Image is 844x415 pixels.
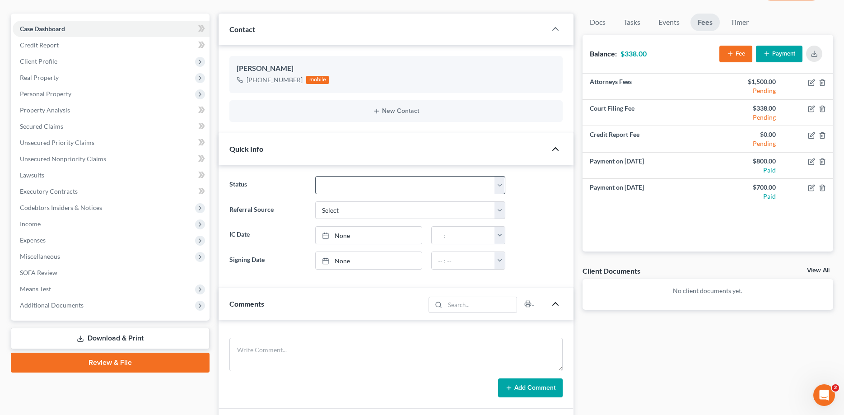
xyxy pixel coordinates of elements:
input: Search... [445,297,517,312]
span: Comments [229,299,264,308]
a: Credit Report [13,37,210,53]
td: Credit Report Fee [583,126,708,152]
a: Executory Contracts [13,183,210,200]
div: Paid [715,192,776,201]
span: SOFA Review [20,269,57,276]
div: $1,500.00 [715,77,776,86]
td: Attorneys Fees [583,74,708,100]
span: Personal Property [20,90,71,98]
a: Tasks [616,14,648,31]
div: mobile [306,76,329,84]
td: Payment on [DATE] [583,179,708,205]
div: $338.00 [715,104,776,113]
input: -- : -- [432,227,495,244]
iframe: Intercom live chat [813,384,835,406]
div: [PHONE_NUMBER] [247,75,303,84]
div: Pending [715,139,776,148]
span: Quick Info [229,145,263,153]
span: Lawsuits [20,171,44,179]
button: New Contact [237,107,555,115]
span: Real Property [20,74,59,81]
label: Signing Date [225,252,310,270]
a: Case Dashboard [13,21,210,37]
span: Means Test [20,285,51,293]
span: Codebtors Insiders & Notices [20,204,102,211]
a: Secured Claims [13,118,210,135]
input: -- : -- [432,252,495,269]
div: $800.00 [715,157,776,166]
div: $0.00 [715,130,776,139]
strong: Balance: [590,49,617,58]
span: Miscellaneous [20,252,60,260]
a: Lawsuits [13,167,210,183]
div: Paid [715,166,776,175]
span: 2 [832,384,839,392]
span: Unsecured Nonpriority Claims [20,155,106,163]
div: Pending [715,86,776,95]
a: SOFA Review [13,265,210,281]
a: Timer [723,14,756,31]
a: Review & File [11,353,210,373]
label: Status [225,176,310,194]
div: [PERSON_NAME] [237,63,555,74]
a: Docs [583,14,613,31]
div: Pending [715,113,776,122]
span: Unsecured Priority Claims [20,139,94,146]
a: Fees [690,14,720,31]
p: No client documents yet. [590,286,826,295]
span: Additional Documents [20,301,84,309]
td: Court Filing Fee [583,100,708,126]
span: Expenses [20,236,46,244]
span: Executory Contracts [20,187,78,195]
a: View All [807,267,830,274]
div: Client Documents [583,266,640,275]
span: Contact [229,25,255,33]
a: Unsecured Nonpriority Claims [13,151,210,167]
button: Fee [719,46,752,62]
span: Case Dashboard [20,25,65,33]
a: Property Analysis [13,102,210,118]
span: Income [20,220,41,228]
span: Property Analysis [20,106,70,114]
button: Add Comment [498,378,563,397]
a: Download & Print [11,328,210,349]
label: IC Date [225,226,310,244]
td: Payment on [DATE] [583,153,708,179]
span: Credit Report [20,41,59,49]
button: Payment [756,46,802,62]
strong: $338.00 [620,49,647,58]
span: Client Profile [20,57,57,65]
div: $700.00 [715,183,776,192]
a: None [316,252,422,269]
span: Secured Claims [20,122,63,130]
a: None [316,227,422,244]
a: Events [651,14,687,31]
label: Referral Source [225,201,310,219]
a: Unsecured Priority Claims [13,135,210,151]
